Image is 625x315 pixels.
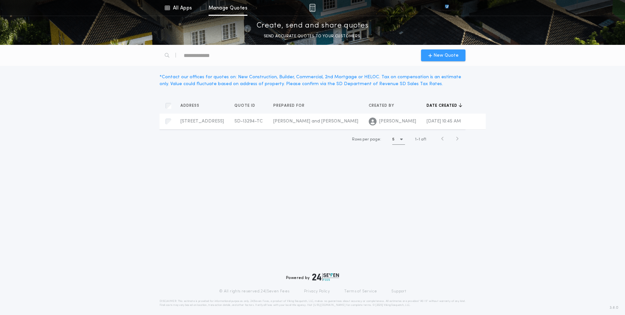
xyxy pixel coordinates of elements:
a: Support [391,289,406,294]
span: of 1 [421,137,426,142]
span: Rows per page: [352,138,381,141]
span: [PERSON_NAME] and [PERSON_NAME] [273,119,358,124]
span: New Quote [433,52,459,59]
h1: 5 [392,136,395,143]
span: Quote ID [234,103,257,108]
p: SEND ACCURATE QUOTES TO YOUR CUSTOMERS. [264,33,361,40]
span: Address [180,103,201,108]
img: img [309,4,315,12]
img: vs-icon [433,5,461,11]
a: [URL][DOMAIN_NAME] [313,304,346,306]
div: Powered by [286,273,339,281]
span: [STREET_ADDRESS] [180,119,224,124]
p: © All rights reserved. 24|Seven Fees [219,289,290,294]
span: SD-13294-TC [234,119,263,124]
p: Create, send and share quotes [257,21,369,31]
a: Privacy Policy [304,289,330,294]
span: [PERSON_NAME] [379,118,416,125]
button: Created by [369,102,399,109]
span: Date created [427,103,459,108]
span: 3.8.0 [610,305,618,311]
button: 5 [392,134,405,145]
span: [DATE] 10:45 AM [427,119,461,124]
button: New Quote [421,49,465,61]
button: Quote ID [234,102,260,109]
img: logo [312,273,339,281]
span: Prepared for [273,103,306,108]
a: Terms of Service [344,289,377,294]
span: 1 [419,138,420,141]
button: Date created [427,102,462,109]
button: Address [180,102,204,109]
span: Created by [369,103,396,108]
div: * Contact our offices for quotes on: New Construction, Builder, Commercial, 2nd Mortgage or HELOC... [160,74,465,87]
p: DISCLAIMER: This estimate is provided for informational purposes only. 24|Seven Fees, a product o... [160,299,465,307]
span: 1 [415,138,416,141]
